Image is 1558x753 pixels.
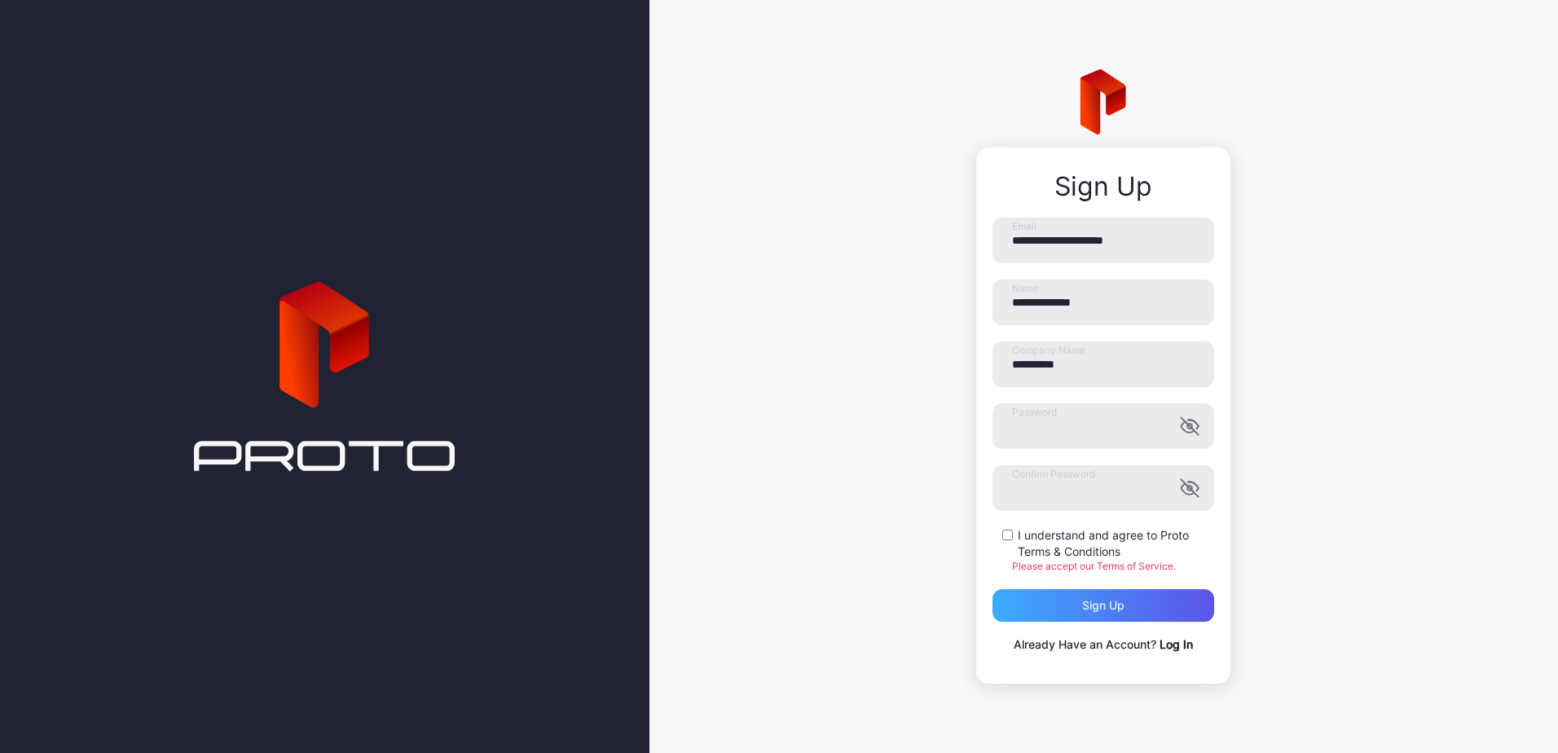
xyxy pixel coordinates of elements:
div: Sign Up [992,172,1214,201]
button: Confirm Password [1180,478,1199,498]
div: Sign up [1082,599,1124,612]
input: Company Name [992,341,1214,387]
input: Password [992,403,1214,449]
input: Email [992,218,1214,263]
div: Please accept our Terms of Service. [992,560,1214,573]
input: Confirm Password [992,465,1214,511]
p: Already Have an Account? [992,635,1214,654]
label: I understand and agree to [1018,527,1214,560]
button: Password [1180,416,1199,436]
button: Sign up [992,589,1214,622]
input: Name [992,280,1214,325]
a: Log In [1160,637,1193,651]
